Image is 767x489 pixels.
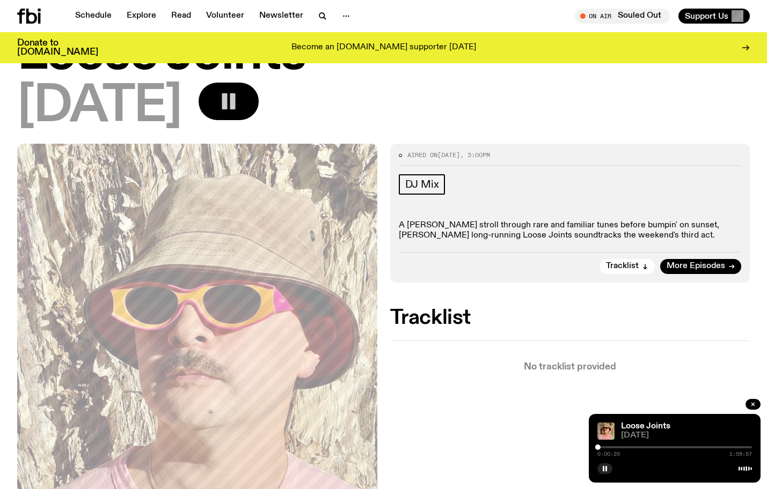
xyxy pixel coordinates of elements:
[597,423,615,440] img: Tyson stands in front of a paperbark tree wearing orange sunglasses, a suede bucket hat and a pin...
[460,151,490,159] span: , 3:00pm
[399,220,742,241] p: A [PERSON_NAME] stroll through rare and familiar tunes before bumpin' on sunset, [PERSON_NAME] lo...
[291,43,476,53] p: Become an [DOMAIN_NAME] supporter [DATE]
[407,151,437,159] span: Aired on
[17,39,98,57] h3: Donate to [DOMAIN_NAME]
[17,83,181,131] span: [DATE]
[621,422,670,431] a: Loose Joints
[120,9,163,24] a: Explore
[17,30,750,78] h1: Loose Joints
[399,174,445,195] a: DJ Mix
[437,151,460,159] span: [DATE]
[660,259,741,274] a: More Episodes
[69,9,118,24] a: Schedule
[600,259,655,274] button: Tracklist
[587,12,664,20] span: Tune in live
[390,362,750,372] p: No tracklist provided
[200,9,251,24] a: Volunteer
[575,9,670,24] button: On AirSouled Out
[405,179,439,190] span: DJ Mix
[597,451,620,457] span: 0:00:20
[678,9,750,24] button: Support Us
[685,11,728,21] span: Support Us
[253,9,310,24] a: Newsletter
[729,451,752,457] span: 1:59:57
[390,308,750,328] h2: Tracklist
[667,262,725,270] span: More Episodes
[606,262,639,270] span: Tracklist
[621,432,752,440] span: [DATE]
[165,9,198,24] a: Read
